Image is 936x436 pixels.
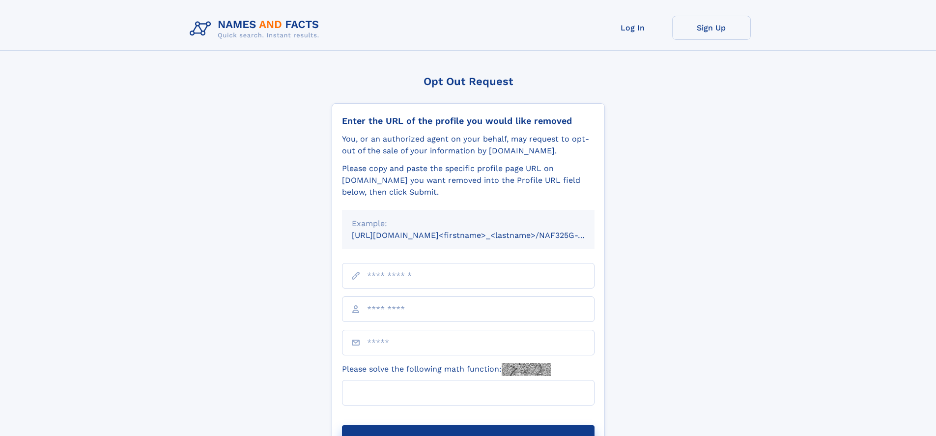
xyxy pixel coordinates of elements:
[332,75,605,87] div: Opt Out Request
[672,16,751,40] a: Sign Up
[342,363,551,376] label: Please solve the following math function:
[342,163,595,198] div: Please copy and paste the specific profile page URL on [DOMAIN_NAME] you want removed into the Pr...
[186,16,327,42] img: Logo Names and Facts
[594,16,672,40] a: Log In
[352,231,613,240] small: [URL][DOMAIN_NAME]<firstname>_<lastname>/NAF325G-xxxxxxxx
[342,116,595,126] div: Enter the URL of the profile you would like removed
[342,133,595,157] div: You, or an authorized agent on your behalf, may request to opt-out of the sale of your informatio...
[352,218,585,230] div: Example:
